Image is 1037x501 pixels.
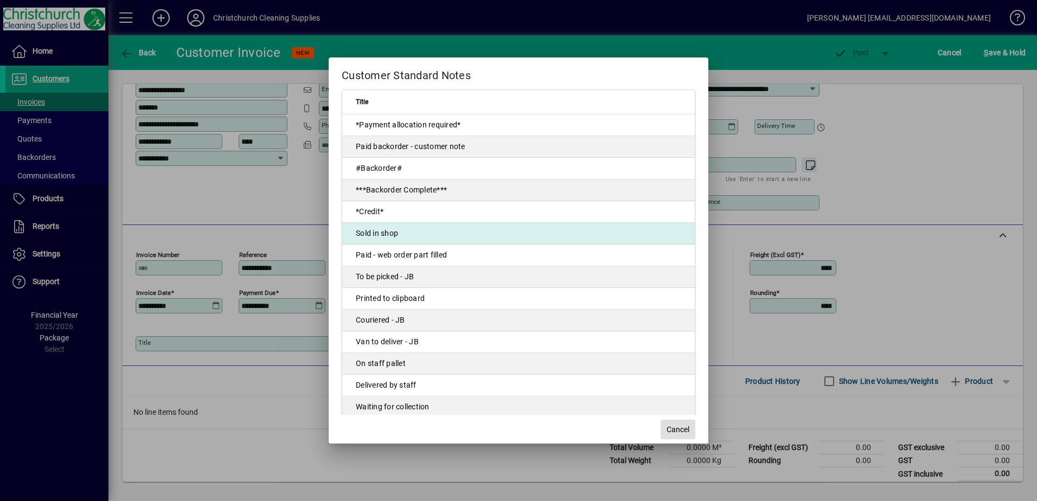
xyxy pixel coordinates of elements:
[342,375,695,396] td: Delivered by staff
[342,310,695,331] td: Couriered - JB
[329,57,708,89] h2: Customer Standard Notes
[342,331,695,353] td: Van to deliver - JB
[342,136,695,158] td: Paid backorder - customer note
[356,96,368,108] span: Title
[661,420,695,439] button: Cancel
[342,245,695,266] td: Paid - web order part filled
[342,158,695,179] td: #Backorder#
[342,353,695,375] td: On staff pallet
[667,424,689,435] span: Cancel
[342,223,695,245] td: Sold in shop
[342,266,695,288] td: To be picked - JB
[342,396,695,418] td: Waiting for collection
[342,288,695,310] td: Printed to clipboard
[342,114,695,136] td: *Payment allocation required*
